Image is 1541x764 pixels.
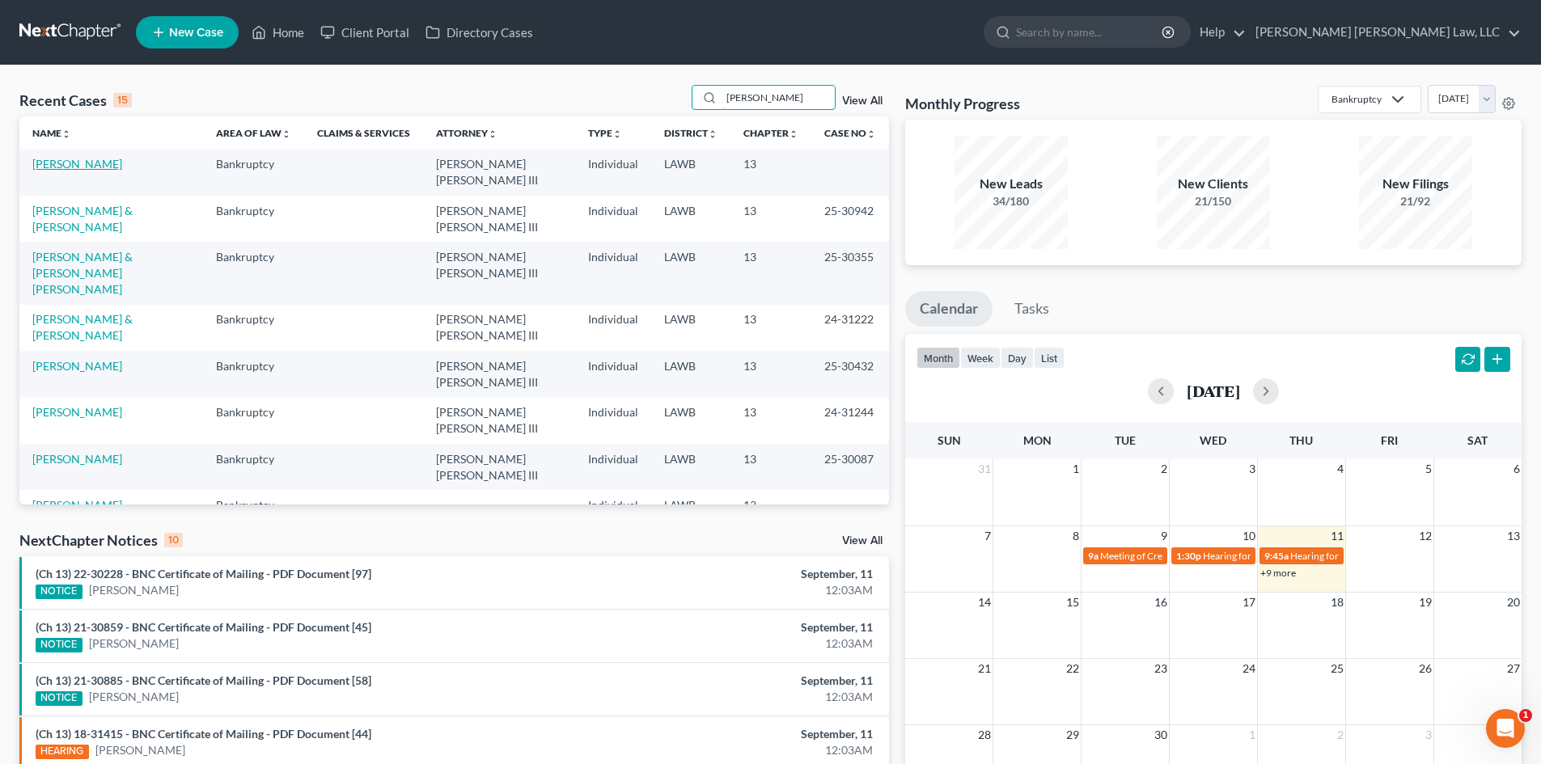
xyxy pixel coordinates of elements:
div: September, 11 [604,619,873,635]
div: Bankruptcy [1331,92,1382,106]
a: [PERSON_NAME] & [PERSON_NAME] [32,312,133,342]
a: [PERSON_NAME] [95,742,185,758]
td: 13 [730,351,811,397]
th: Claims & Services [304,116,423,149]
a: [PERSON_NAME] [89,689,179,705]
td: 13 [730,196,811,242]
td: Individual [575,242,651,304]
div: NextChapter Notices [19,530,183,550]
td: 24-31244 [811,397,889,443]
a: Client Portal [312,18,417,47]
td: Bankruptcy [203,149,304,195]
td: LAWB [651,242,730,304]
div: New Leads [955,175,1068,193]
td: Bankruptcy [203,305,304,351]
span: New Case [169,27,223,39]
a: Help [1192,18,1246,47]
span: 9:45a [1264,550,1289,562]
span: Thu [1289,433,1313,447]
i: unfold_more [488,129,497,139]
td: LAWB [651,397,730,443]
td: 25-30432 [811,351,889,397]
span: 14 [976,593,993,612]
td: Bankruptcy [203,490,304,520]
td: 25-30355 [811,242,889,304]
a: +9 more [1260,567,1296,579]
td: Individual [575,305,651,351]
span: 12 [1417,526,1433,546]
span: Hearing for [PERSON_NAME] [1203,550,1329,562]
span: 30 [1153,725,1169,745]
a: [PERSON_NAME] & [PERSON_NAME] [32,204,133,234]
span: 20 [1505,593,1522,612]
div: 12:03AM [604,689,873,705]
span: 25 [1329,659,1345,678]
div: 15 [113,93,132,108]
div: 12:03AM [604,742,873,758]
td: [PERSON_NAME] [PERSON_NAME] III [423,149,575,195]
span: Sat [1467,433,1488,447]
i: unfold_more [708,129,718,139]
div: 21/92 [1359,193,1472,209]
span: Sun [938,433,961,447]
i: unfold_more [612,129,622,139]
td: 13 [730,444,811,490]
span: 1 [1071,459,1081,479]
span: 26 [1417,659,1433,678]
a: (Ch 13) 22-30228 - BNC Certificate of Mailing - PDF Document [97] [36,567,371,580]
a: Home [243,18,312,47]
a: View All [842,535,883,547]
i: unfold_more [61,129,71,139]
td: LAWB [651,490,730,520]
a: Directory Cases [417,18,541,47]
a: [PERSON_NAME] [32,452,122,466]
a: [PERSON_NAME] [32,405,122,419]
button: list [1034,347,1065,369]
td: [PERSON_NAME] [PERSON_NAME] III [423,196,575,242]
span: 1 [1247,725,1257,745]
span: 2 [1336,725,1345,745]
td: [PERSON_NAME] [PERSON_NAME] III [423,242,575,304]
a: Calendar [905,291,993,327]
div: NOTICE [36,638,83,652]
a: Typeunfold_more [588,127,622,139]
a: Area of Lawunfold_more [216,127,291,139]
td: Bankruptcy [203,196,304,242]
td: LAWB [651,196,730,242]
button: month [917,347,960,369]
a: [PERSON_NAME] [89,635,179,652]
td: Individual [575,397,651,443]
span: 21 [976,659,993,678]
td: Individual [575,149,651,195]
a: Chapterunfold_more [743,127,798,139]
div: 12:03AM [604,635,873,652]
td: 13 [730,305,811,351]
span: 31 [976,459,993,479]
span: 27 [1505,659,1522,678]
input: Search by name... [722,86,835,109]
span: 19 [1417,593,1433,612]
div: NOTICE [36,691,83,706]
td: 13 [730,242,811,304]
td: LAWB [651,149,730,195]
td: Individual [575,444,651,490]
td: 13 [730,490,811,520]
a: View All [842,95,883,107]
div: New Filings [1359,175,1472,193]
span: 6 [1512,459,1522,479]
span: 24 [1241,659,1257,678]
span: 23 [1153,659,1169,678]
a: Attorneyunfold_more [436,127,497,139]
a: [PERSON_NAME] [32,359,122,373]
td: 13 [730,397,811,443]
span: 11 [1329,526,1345,546]
td: Individual [575,351,651,397]
td: [PERSON_NAME] [PERSON_NAME] III [423,351,575,397]
a: [PERSON_NAME] [32,498,122,512]
td: 25-30942 [811,196,889,242]
td: LAWB [651,444,730,490]
div: September, 11 [604,726,873,742]
span: 16 [1153,593,1169,612]
i: unfold_more [282,129,291,139]
td: 24-31222 [811,305,889,351]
